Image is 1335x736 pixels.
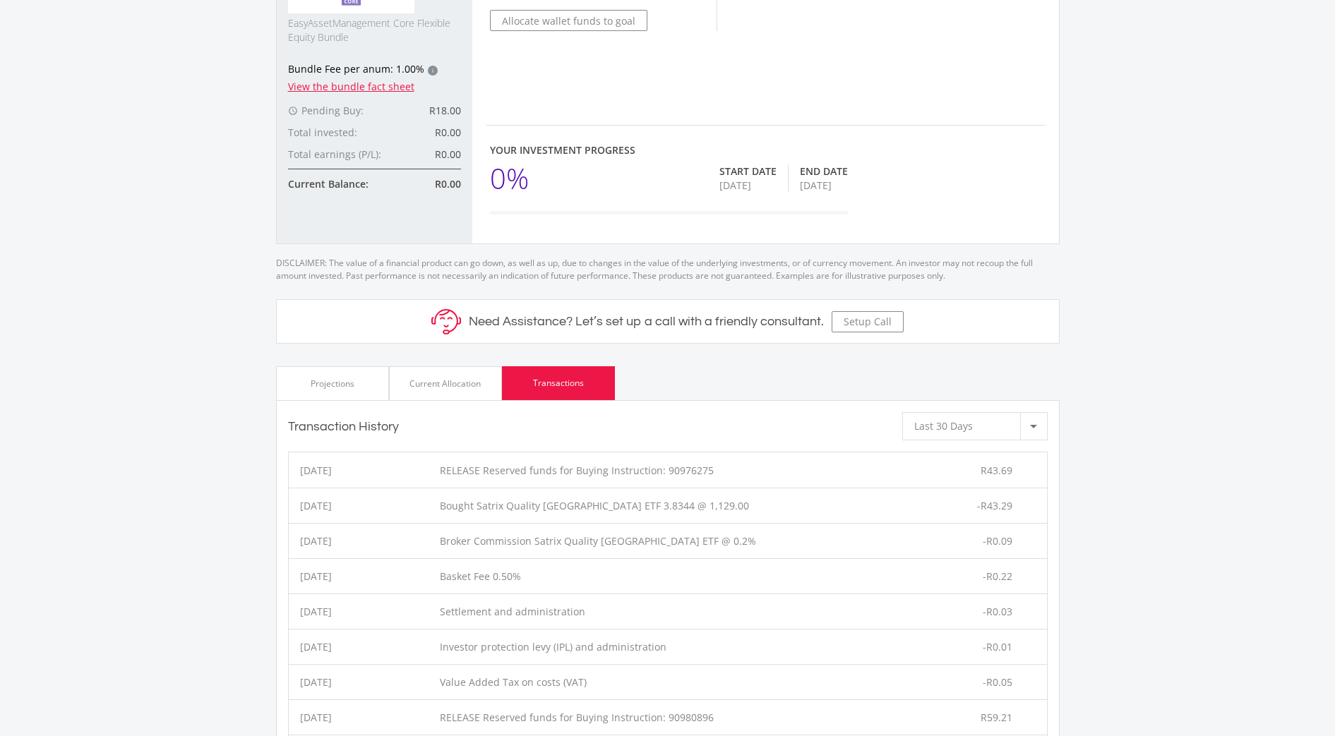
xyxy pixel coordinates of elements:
div: R0.00 [392,125,461,140]
div: Bought Satrix Quality [GEOGRAPHIC_DATA] ETF 3.8344 @ 1,129.00 [440,498,894,513]
div: R18.00 [392,103,461,118]
h3: Transaction History [288,419,399,435]
div: Total invested: [288,125,392,140]
h5: Need Assistance? Let’s set up a call with a friendly consultant. [469,314,824,330]
div: [DATE] [289,639,441,654]
span: EasyAssetManagement Core Flexible Equity Bundle [288,16,461,44]
div: -R0.03 [895,604,1047,619]
div: 0% [490,157,529,200]
div: -R0.09 [895,533,1047,548]
div: [DATE] [800,179,848,193]
div: R43.69 [895,463,1047,478]
div: Total earnings (P/L): [288,147,392,162]
div: End Date [800,164,848,179]
div: Start Date [719,164,777,179]
div: Settlement and administration [440,604,894,619]
div: -R0.05 [895,675,1047,689]
div: i [428,66,438,76]
div: Bundle Fee per anum: 1.00% [288,61,461,79]
p: DISCLAIMER: The value of a financial product can go down, as well as up, due to changes in the va... [276,244,1060,282]
div: RELEASE Reserved funds for Buying Instruction: 90980896 [440,710,894,725]
div: [DATE] [289,498,441,513]
div: Investor protection levy (IPL) and administration [440,639,894,654]
div: Current Balance: [288,176,392,191]
div: RELEASE Reserved funds for Buying Instruction: 90976275 [440,463,894,478]
div: -R0.22 [895,569,1047,584]
span: Last 30 Days [914,419,973,433]
div: -R43.29 [895,498,1047,513]
div: [DATE] [289,675,441,689]
div: [DATE] [289,710,441,725]
div: [DATE] [289,604,441,619]
div: -R0.01 [895,639,1047,654]
div: Pending Buy: [288,103,392,118]
div: Transactions [533,377,584,390]
div: [DATE] [289,463,441,478]
div: Projections [311,378,354,390]
div: Broker Commission Satrix Quality [GEOGRAPHIC_DATA] ETF @ 0.2% [440,533,894,548]
i: access_time [288,106,298,116]
div: Basket Fee 0.50% [440,569,894,584]
button: Setup Call [832,311,904,332]
div: Current Allocation [409,378,481,390]
a: View the bundle fact sheet [288,80,414,93]
div: R0.00 [392,176,461,191]
div: Value Added Tax on costs (VAT) [440,675,894,689]
button: Allocate wallet funds to goal [490,10,647,31]
div: R59.21 [895,710,1047,725]
div: Your Investment Progress [490,143,848,157]
div: [DATE] [719,179,777,193]
div: R0.00 [392,147,461,162]
div: [DATE] [289,533,441,548]
div: [DATE] [289,569,441,584]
